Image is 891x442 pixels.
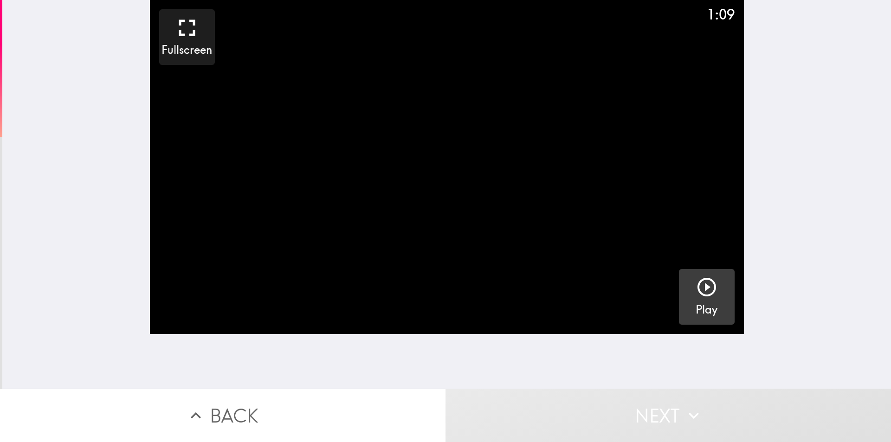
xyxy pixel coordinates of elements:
button: Play [679,269,735,325]
h5: Fullscreen [161,42,212,58]
button: Next [445,389,891,442]
h5: Play [696,302,717,318]
button: Fullscreen [159,9,215,65]
div: 1:09 [707,5,735,24]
